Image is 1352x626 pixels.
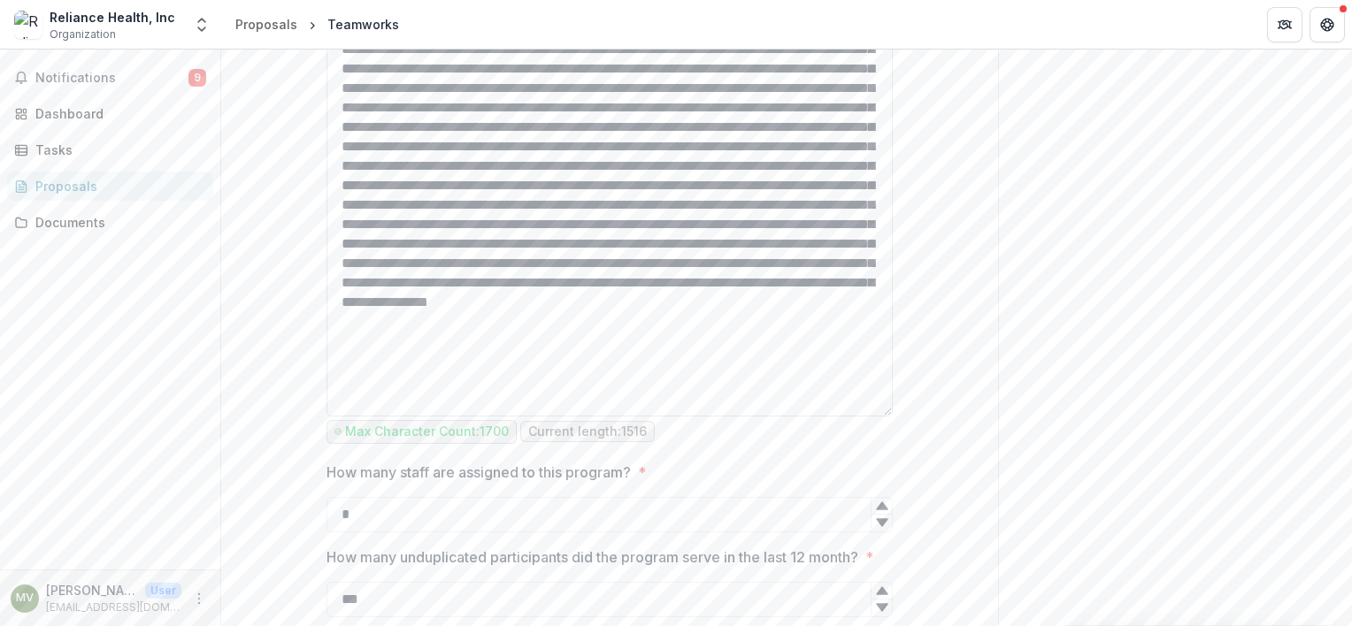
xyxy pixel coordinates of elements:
[14,11,42,39] img: Reliance Health, Inc
[35,71,188,86] span: Notifications
[50,27,116,42] span: Organization
[7,99,213,128] a: Dashboard
[35,141,199,159] div: Tasks
[326,462,631,483] p: How many staff are assigned to this program?
[7,208,213,237] a: Documents
[7,172,213,201] a: Proposals
[46,581,138,599] p: [PERSON_NAME]
[345,424,509,439] p: Max Character Count: 1700
[1267,7,1302,42] button: Partners
[327,15,399,34] div: Teamworks
[145,583,181,599] p: User
[46,599,181,615] p: [EMAIL_ADDRESS][DOMAIN_NAME]
[35,104,199,123] div: Dashboard
[35,213,199,232] div: Documents
[50,8,175,27] div: Reliance Health, Inc
[228,11,304,37] a: Proposals
[1310,7,1345,42] button: Get Help
[35,177,199,195] div: Proposals
[7,64,213,92] button: Notifications9
[7,135,213,164] a: Tasks
[16,592,34,604] div: Mike Van Vlaenderen
[326,546,858,568] p: How many unduplicated participants did the program serve in the last 12 month?
[189,7,214,42] button: Open entity switcher
[235,15,297,34] div: Proposals
[188,69,206,87] span: 9
[528,424,647,439] p: Current length: 1516
[228,11,406,37] nav: breadcrumb
[188,588,210,609] button: More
